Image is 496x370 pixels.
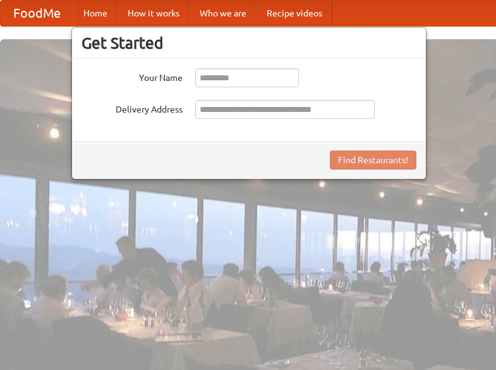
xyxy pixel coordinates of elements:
[82,34,416,52] h3: Get Started
[190,1,257,26] a: Who we are
[1,1,73,26] a: FoodMe
[82,100,183,116] label: Delivery Address
[73,1,118,26] a: Home
[82,68,183,84] label: Your Name
[257,1,332,26] a: Recipe videos
[118,1,190,26] a: How it works
[330,151,416,170] button: Find Restaurants!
